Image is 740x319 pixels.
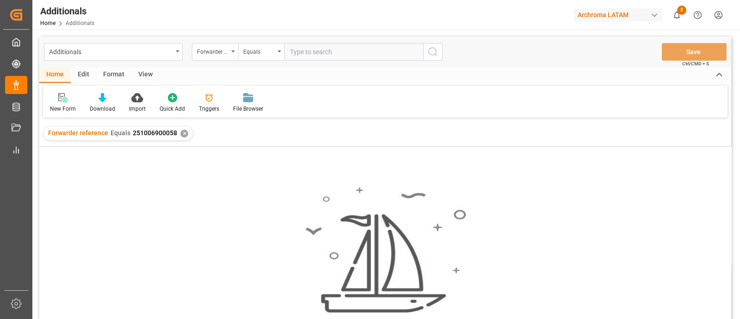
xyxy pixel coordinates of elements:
button: open menu [238,43,284,61]
button: Help Center [687,5,708,25]
div: Download [90,105,115,113]
div: File Browser [233,105,263,113]
div: Triggers [199,105,219,113]
button: search button [423,43,443,61]
span: Forwarder reference [48,129,108,137]
div: Home [39,67,71,83]
img: smooth_sailing.jpeg [304,186,466,314]
div: Format [96,67,131,83]
button: open menu [192,43,238,61]
button: Save [662,43,727,61]
span: 2 [677,6,686,15]
div: Forwarder reference [197,45,228,56]
a: Home [40,20,55,26]
input: Type to search [284,43,423,61]
div: Edit [71,67,96,83]
button: Archroma LATAM [574,6,666,24]
div: Import [129,105,146,113]
div: New Form [50,105,76,113]
span: Equals [111,129,130,137]
div: Additionals [40,4,94,18]
div: Equals [243,45,275,56]
div: Additionals [49,45,173,57]
button: show 2 new notifications [666,5,687,25]
div: Quick Add [160,105,185,113]
div: ✕ [180,130,188,138]
div: View [131,67,160,83]
button: open menu [44,43,183,61]
span: 251006900058 [133,129,177,137]
span: Ctrl/CMD + S [682,60,709,67]
div: Archroma LATAM [574,8,663,22]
